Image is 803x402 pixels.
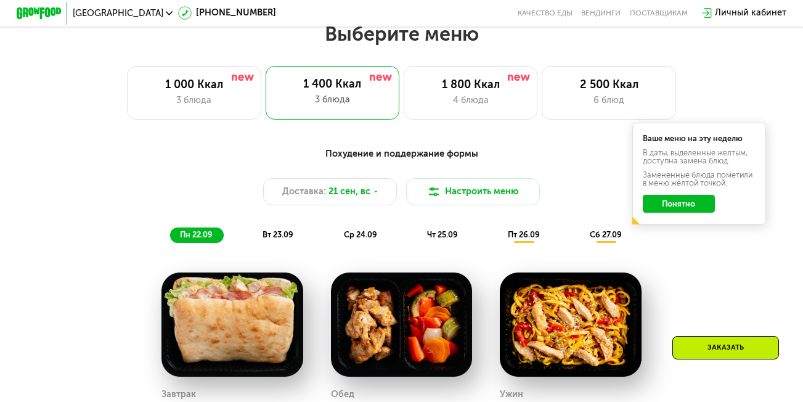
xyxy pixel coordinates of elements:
[643,195,715,213] button: Понятно
[71,147,732,161] div: Похудение и поддержание формы
[672,336,779,359] div: Заказать
[36,22,767,46] h2: Выберите меню
[277,93,388,107] div: 3 блюда
[643,171,756,187] div: Заменённые блюда пометили в меню жёлтой точкой.
[643,149,756,165] div: В даты, выделенные желтым, доступна замена блюд.
[415,78,526,92] div: 1 800 Ккал
[518,9,573,17] a: Качество еды
[554,94,664,107] div: 6 блюд
[590,230,622,239] span: сб 27.09
[180,230,213,239] span: пн 22.09
[277,78,388,91] div: 1 400 Ккал
[139,78,249,92] div: 1 000 Ккал
[328,185,370,199] span: 21 сен, вс
[715,6,786,20] div: Личный кабинет
[178,6,276,20] a: [PHONE_NUMBER]
[630,9,688,17] div: поставщикам
[282,185,326,199] span: Доставка:
[415,94,526,107] div: 4 блюда
[643,135,756,143] div: Ваше меню на эту неделю
[554,78,664,92] div: 2 500 Ккал
[139,94,249,107] div: 3 блюда
[508,230,540,239] span: пт 26.09
[344,230,377,239] span: ср 24.09
[73,9,163,17] span: [GEOGRAPHIC_DATA]
[427,230,458,239] span: чт 25.09
[406,178,540,205] button: Настроить меню
[581,9,621,17] a: Вендинги
[263,230,293,239] span: вт 23.09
